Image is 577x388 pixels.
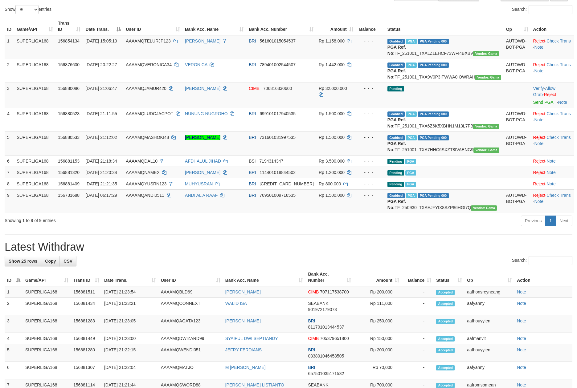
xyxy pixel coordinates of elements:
[102,286,158,298] td: [DATE] 21:23:54
[85,170,117,175] span: [DATE] 21:20:34
[464,286,514,298] td: aafhonsreyneang
[185,170,220,175] a: [PERSON_NAME]
[418,111,449,117] span: PGA Pending
[260,111,296,116] span: Copy 699101017940535 to clipboard
[436,319,455,324] span: Accepted
[85,38,117,43] span: [DATE] 15:05:19
[320,289,349,294] span: Copy 707117538700 to clipboard
[102,298,158,315] td: [DATE] 21:23:21
[436,301,455,306] span: Accepted
[534,199,543,204] a: Note
[263,86,292,91] span: Copy 706816330600 to clipboard
[158,315,223,333] td: AAAAMQAGATA123
[534,68,543,73] a: Note
[387,170,404,176] span: Pending
[23,298,71,315] td: SUPERLIGA168
[402,269,434,286] th: Balance: activate to sort column ascending
[504,108,531,131] td: AUTOWD-BOT-PGA
[546,111,571,116] a: Check Trans
[385,131,504,155] td: TF_251001_TXA7HHC6SXZT8IVAENG9
[512,256,572,265] label: Search:
[260,193,296,198] span: Copy 769501009716535 to clipboard
[406,193,417,198] span: Marked by aafromsomean
[358,192,383,198] div: - - -
[102,344,158,362] td: [DATE] 21:22:15
[354,298,402,315] td: Rp 111,000
[319,62,345,67] span: Rp 1.442.000
[126,111,173,116] span: AAAAMQLUDOJACPOT
[385,18,504,35] th: Status
[319,86,347,91] span: Rp 32.000.000
[533,100,553,105] a: Send PGA
[464,315,514,333] td: aafhouyyien
[531,18,574,35] th: Action
[354,269,402,286] th: Amount: activate to sort column ascending
[531,35,574,59] td: · ·
[158,298,223,315] td: AAAAMQCONNEXT
[260,170,296,175] span: Copy 114401018844502 to clipboard
[406,39,417,44] span: Marked by aafsengchandara
[473,148,499,153] span: Vendor URL: https://trx31.1velocity.biz
[418,193,449,198] span: PGA Pending
[85,181,117,186] span: [DATE] 21:21:35
[406,63,417,68] span: Marked by aafsengchandara
[126,193,164,198] span: AAAAMQANDI0511
[260,135,296,140] span: Copy 731601031997535 to clipboard
[5,189,14,213] td: 9
[123,18,182,35] th: User ID: activate to sort column ascending
[185,62,207,67] a: VERONICA
[464,333,514,344] td: aafmanvit
[5,131,14,155] td: 5
[308,336,319,341] span: CIMB
[58,170,80,175] span: 156881320
[223,269,306,286] th: Bank Acc. Name: activate to sort column ascending
[14,189,55,213] td: SUPERLIGA168
[71,344,102,362] td: 156881280
[464,298,514,315] td: aafyanny
[356,18,385,35] th: Balance
[358,134,383,140] div: - - -
[387,117,406,128] b: PGA Ref. No:
[85,159,117,164] span: [DATE] 21:18:34
[83,18,123,35] th: Date Trans.: activate to sort column descending
[387,141,406,152] b: PGA Ref. No:
[546,62,571,67] a: Check Trans
[5,83,14,108] td: 3
[531,108,574,131] td: · ·
[58,193,80,198] span: 156731688
[504,131,531,155] td: AUTOWD-BOT-PGA
[533,135,546,140] a: Reject
[14,178,55,189] td: SUPERLIGA168
[385,108,504,131] td: TF_251001_TXA6Z6K5XBHN1M13L7FB
[402,315,434,333] td: -
[249,38,256,43] span: BRI
[387,182,404,187] span: Pending
[504,35,531,59] td: AUTOWD-BOT-PGA
[14,155,55,167] td: SUPERLIGA168
[512,5,572,14] label: Search:
[308,354,344,358] span: Copy 033801046458505 to clipboard
[126,159,158,164] span: AAAAMQDAL10
[517,347,526,352] a: Note
[473,124,499,129] span: Vendor URL: https://trx31.1velocity.biz
[126,86,166,91] span: AAAAMQJAMUR420
[55,18,83,35] th: Trans ID: activate to sort column ascending
[545,216,556,226] a: 1
[71,362,102,379] td: 156881307
[5,344,23,362] td: 5
[533,86,544,91] a: Verify
[354,362,402,379] td: Rp 70,000
[555,216,572,226] a: Next
[533,38,546,43] a: Reject
[14,108,55,131] td: SUPERLIGA168
[225,301,247,306] a: WALID ISA
[308,382,328,387] span: SEABANK
[504,189,531,213] td: AUTOWD-BOT-PGA
[126,38,171,43] span: AAAAMQTELURJP123
[319,170,345,175] span: Rp 1.200.000
[260,62,296,67] span: Copy 789401002544507 to clipboard
[319,111,345,116] span: Rp 1.500.000
[387,159,404,164] span: Pending
[405,159,416,164] span: Marked by aafchoeunmanni
[358,38,383,44] div: - - -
